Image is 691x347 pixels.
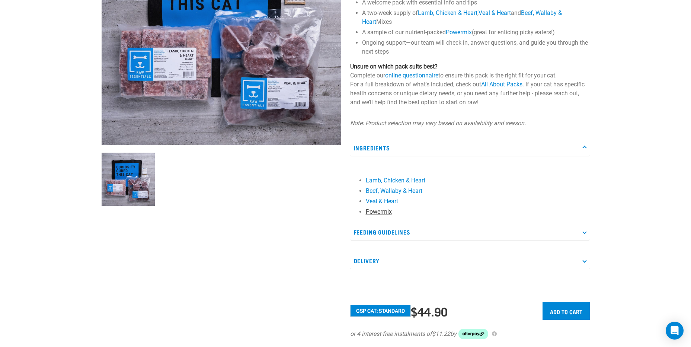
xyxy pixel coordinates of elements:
a: All About Packs [481,81,522,88]
a: Lamb, Chicken & Heart [366,177,425,184]
a: Powermix [366,208,392,215]
a: Beef, Wallaby & Heart [366,187,422,194]
div: Open Intercom Messenger [666,322,684,340]
button: GSP Cat: Standard [350,305,411,317]
div: $44.90 [411,305,448,318]
em: Note: Product selection may vary based on availability and season. [350,120,526,127]
a: Lamb, Chicken & Heart [418,9,477,16]
p: Complete our to ensure this pack is the right fit for your cat. For a full breakdown of what's in... [350,62,590,107]
span: $11.22 [432,330,450,338]
a: Veal & Heart [366,198,398,205]
li: A sample of our nutrient-packed (great for enticing picky eaters!) [362,28,590,37]
p: Feeding Guidelines [350,224,590,241]
p: Ingredients [350,140,590,156]
div: or 4 interest-free instalments of by [350,329,590,339]
p: Delivery [350,252,590,269]
li: A two-week supply of , and Mixes [362,9,590,26]
input: Add to cart [543,302,590,320]
img: Afterpay [458,329,488,339]
a: online questionnaire [385,72,438,79]
img: Assortment Of Raw Essential Products For Cats Including, Blue And Black Tote Bag With "Curiosity ... [102,153,155,206]
a: Veal & Heart [479,9,511,16]
strong: Unsure on which pack suits best? [350,63,438,70]
li: Ongoing support—our team will check in, answer questions, and guide you through the next steps [362,38,590,56]
a: Powermix [446,29,472,36]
